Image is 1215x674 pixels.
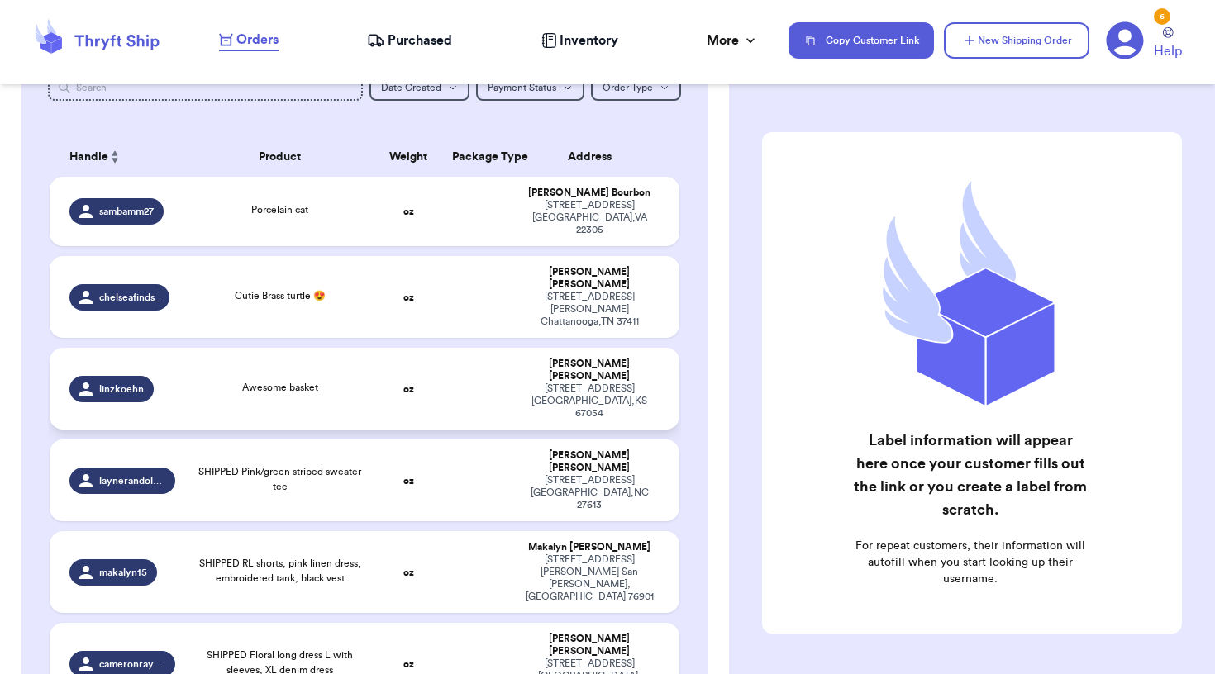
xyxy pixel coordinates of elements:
strong: oz [403,206,414,216]
span: laynerandolphh [99,474,165,487]
div: [PERSON_NAME] [PERSON_NAME] [520,358,660,382]
span: Cutie Brass turtle 😍 [235,291,326,301]
div: [PERSON_NAME] Bourbon [520,187,660,199]
strong: oz [403,567,414,577]
div: [STREET_ADDRESS] [GEOGRAPHIC_DATA] , KS 67054 [520,382,660,420]
div: [STREET_ADDRESS][PERSON_NAME] San [PERSON_NAME] , [GEOGRAPHIC_DATA] 76901 [520,553,660,603]
span: Help [1154,41,1182,61]
a: Orders [219,30,279,51]
th: Product [185,137,374,177]
strong: oz [403,292,414,302]
input: Search [48,74,362,101]
span: SHIPPED RL shorts, pink linen dress, embroidered tank, black vest [199,558,361,583]
h2: Label information will appear here once your customer fills out the link or you create a label fr... [853,429,1087,521]
span: Inventory [560,31,618,50]
button: Order Type [591,74,681,101]
th: Weight [374,137,442,177]
span: Orders [236,30,279,50]
div: 6 [1154,8,1170,25]
strong: oz [403,476,414,486]
div: [STREET_ADDRESS] [GEOGRAPHIC_DATA] , VA 22305 [520,199,660,236]
span: Order Type [603,83,653,93]
div: Makalyn [PERSON_NAME] [520,541,660,553]
div: More [707,31,759,50]
span: sambamm27 [99,205,154,218]
div: [STREET_ADDRESS] [GEOGRAPHIC_DATA] , NC 27613 [520,474,660,511]
strong: oz [403,384,414,394]
button: Sort ascending [108,147,121,167]
span: Purchased [388,31,452,50]
a: Inventory [541,31,618,50]
button: Date Created [369,74,469,101]
button: New Shipping Order [944,22,1089,59]
span: SHIPPED Pink/green striped sweater tee [198,467,361,491]
span: chelseafinds_ [99,291,160,304]
div: [PERSON_NAME] [PERSON_NAME] [520,266,660,291]
span: Awesome basket [242,382,318,392]
a: Help [1154,27,1182,61]
div: [PERSON_NAME] [PERSON_NAME] [520,449,660,474]
a: 6 [1106,21,1144,59]
span: linzkoehn [99,382,144,396]
span: Payment Status [488,83,556,93]
span: cameronraykelly [99,657,165,671]
th: Package Type [442,137,510,177]
strong: oz [403,659,414,669]
span: Porcelain cat [251,205,308,215]
button: Payment Status [476,74,584,101]
div: [PERSON_NAME] [PERSON_NAME] [520,633,660,657]
button: Copy Customer Link [789,22,934,59]
p: For repeat customers, their information will autofill when you start looking up their username. [853,538,1087,587]
span: makalyn15 [99,566,147,579]
th: Address [510,137,679,177]
span: Handle [69,149,108,166]
span: Date Created [381,83,441,93]
div: [STREET_ADDRESS][PERSON_NAME] Chattanooga , TN 37411 [520,291,660,328]
a: Purchased [367,31,452,50]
